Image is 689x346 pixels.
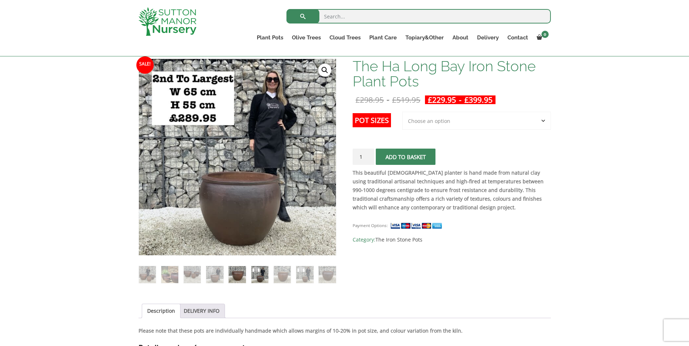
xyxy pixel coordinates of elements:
[428,95,432,105] span: £
[353,113,391,127] label: Pot Sizes
[365,33,401,43] a: Plant Care
[392,95,396,105] span: £
[353,59,550,89] h1: The Ha Long Bay Iron Stone Plant Pots
[184,304,220,318] a: DELIVERY INFO
[428,95,456,105] bdi: 229.95
[286,9,551,24] input: Search...
[325,33,365,43] a: Cloud Trees
[353,149,374,165] input: Product quantity
[319,266,336,283] img: The Ha Long Bay Iron Stone Plant Pots - Image 9
[390,222,445,230] img: payment supported
[136,56,154,74] span: Sale!
[356,95,384,105] bdi: 298.95
[353,223,388,228] small: Payment Options:
[376,149,435,165] button: Add to basket
[464,95,493,105] bdi: 399.95
[425,95,496,104] ins: -
[353,95,423,104] del: -
[532,33,551,43] a: 0
[401,33,448,43] a: Topiary&Other
[139,7,196,36] img: logo
[356,95,360,105] span: £
[161,266,178,283] img: The Ha Long Bay Iron Stone Plant Pots - Image 2
[229,266,246,283] img: The Ha Long Bay Iron Stone Plant Pots - Image 5
[318,64,331,77] a: View full-screen image gallery
[184,266,201,283] img: The Ha Long Bay Iron Stone Plant Pots - Image 3
[206,266,223,283] img: The Ha Long Bay Iron Stone Plant Pots - Image 4
[274,266,291,283] img: The Ha Long Bay Iron Stone Plant Pots - Image 7
[288,33,325,43] a: Olive Trees
[353,235,550,244] span: Category:
[296,266,313,283] img: The Ha Long Bay Iron Stone Plant Pots - Image 8
[503,33,532,43] a: Contact
[464,95,469,105] span: £
[139,327,463,334] strong: Please note that these pots are individually handmade which allows margins of 10-20% in pot size,...
[473,33,503,43] a: Delivery
[375,236,422,243] a: The Iron Stone Pots
[139,266,156,283] img: The Ha Long Bay Iron Stone Plant Pots
[392,95,420,105] bdi: 519.95
[541,31,549,38] span: 0
[147,304,175,318] a: Description
[251,266,268,283] img: The Ha Long Bay Iron Stone Plant Pots - Image 6
[448,33,473,43] a: About
[252,33,288,43] a: Plant Pots
[353,169,544,211] strong: This beautiful [DEMOGRAPHIC_DATA] planter is hand made from natural clay using traditional artisa...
